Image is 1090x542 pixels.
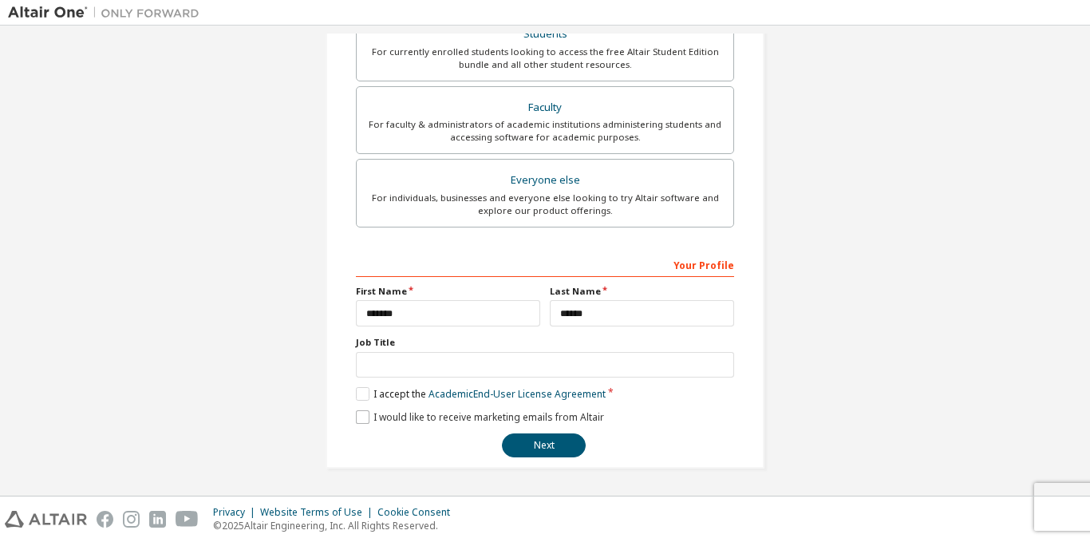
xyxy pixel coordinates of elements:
label: First Name [356,285,540,298]
div: For individuals, businesses and everyone else looking to try Altair software and explore our prod... [366,192,724,217]
label: Last Name [550,285,734,298]
label: I accept the [356,387,606,401]
div: For currently enrolled students looking to access the free Altair Student Edition bundle and all ... [366,45,724,71]
div: For faculty & administrators of academic institutions administering students and accessing softwa... [366,118,724,144]
div: Faculty [366,97,724,119]
div: Privacy [213,506,260,519]
label: Job Title [356,336,734,349]
p: © 2025 Altair Engineering, Inc. All Rights Reserved. [213,519,460,532]
img: facebook.svg [97,511,113,528]
img: altair_logo.svg [5,511,87,528]
img: instagram.svg [123,511,140,528]
img: linkedin.svg [149,511,166,528]
div: Everyone else [366,169,724,192]
label: I would like to receive marketing emails from Altair [356,410,604,424]
div: Cookie Consent [377,506,460,519]
button: Next [502,433,586,457]
div: Your Profile [356,251,734,277]
div: Students [366,23,724,45]
img: Altair One [8,5,207,21]
img: youtube.svg [176,511,199,528]
div: Website Terms of Use [260,506,377,519]
a: Academic End-User License Agreement [428,387,606,401]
